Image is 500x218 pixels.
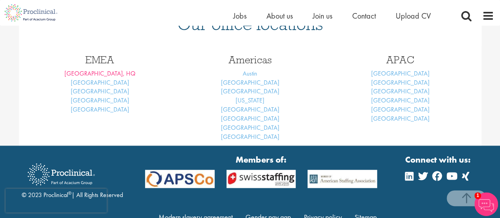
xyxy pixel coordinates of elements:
img: Proclinical Recruitment [22,158,101,191]
a: [GEOGRAPHIC_DATA] [371,114,430,123]
img: APSCo [302,170,383,188]
a: [GEOGRAPHIC_DATA] [221,78,279,87]
a: [GEOGRAPHIC_DATA] [221,133,279,141]
a: [US_STATE] [236,96,264,104]
a: [GEOGRAPHIC_DATA] [221,105,279,114]
a: Jobs [233,11,247,21]
h1: Our office locations [31,15,470,33]
h3: Americas [181,55,319,65]
a: [GEOGRAPHIC_DATA] [371,87,430,95]
a: Join us [313,11,332,21]
strong: Members of: [145,154,377,166]
a: Upload CV [396,11,431,21]
a: [GEOGRAPHIC_DATA] [71,105,129,114]
img: APSCo [221,170,302,188]
h3: EMEA [31,55,169,65]
iframe: reCAPTCHA [6,189,107,212]
img: APSCo [139,170,221,188]
h3: APAC [331,55,470,65]
a: [GEOGRAPHIC_DATA] [221,87,279,95]
span: 1 [474,192,481,199]
strong: Connect with us: [405,154,472,166]
a: [GEOGRAPHIC_DATA] [371,78,430,87]
a: [GEOGRAPHIC_DATA], HQ [64,69,136,78]
img: Chatbot [474,192,498,216]
a: About us [266,11,293,21]
a: [GEOGRAPHIC_DATA] [221,123,279,132]
a: [GEOGRAPHIC_DATA] [71,96,129,104]
a: Austin [243,69,257,78]
div: © 2023 Proclinical | All Rights Reserved [22,157,123,200]
a: [GEOGRAPHIC_DATA] [371,69,430,78]
a: [GEOGRAPHIC_DATA] [371,105,430,114]
a: [GEOGRAPHIC_DATA] [71,78,129,87]
a: Contact [352,11,376,21]
a: [GEOGRAPHIC_DATA] [371,96,430,104]
a: [GEOGRAPHIC_DATA] [221,114,279,123]
a: [GEOGRAPHIC_DATA] [71,87,129,95]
